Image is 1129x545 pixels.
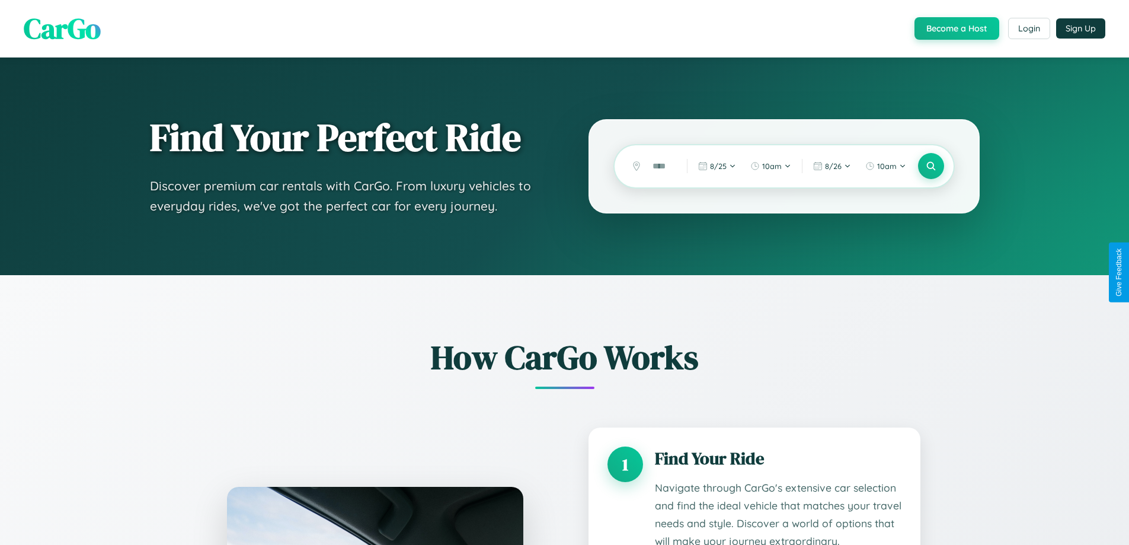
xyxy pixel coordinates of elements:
span: 10am [762,161,782,171]
button: 10am [859,157,912,176]
div: 1 [607,447,643,482]
button: Login [1008,18,1050,39]
button: 8/26 [807,157,857,176]
span: CarGo [24,9,101,48]
h2: How CarGo Works [209,334,920,380]
button: 8/25 [692,157,742,176]
span: 8 / 26 [825,161,842,171]
h3: Find Your Ride [655,447,901,470]
p: Discover premium car rentals with CarGo. From luxury vehicles to everyday rides, we've got the pe... [150,176,541,216]
button: Become a Host [914,17,999,40]
button: 10am [744,157,797,176]
div: Give Feedback [1115,248,1123,297]
span: 10am [877,161,897,171]
span: 8 / 25 [710,161,727,171]
h1: Find Your Perfect Ride [150,117,541,158]
button: Sign Up [1056,18,1105,39]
